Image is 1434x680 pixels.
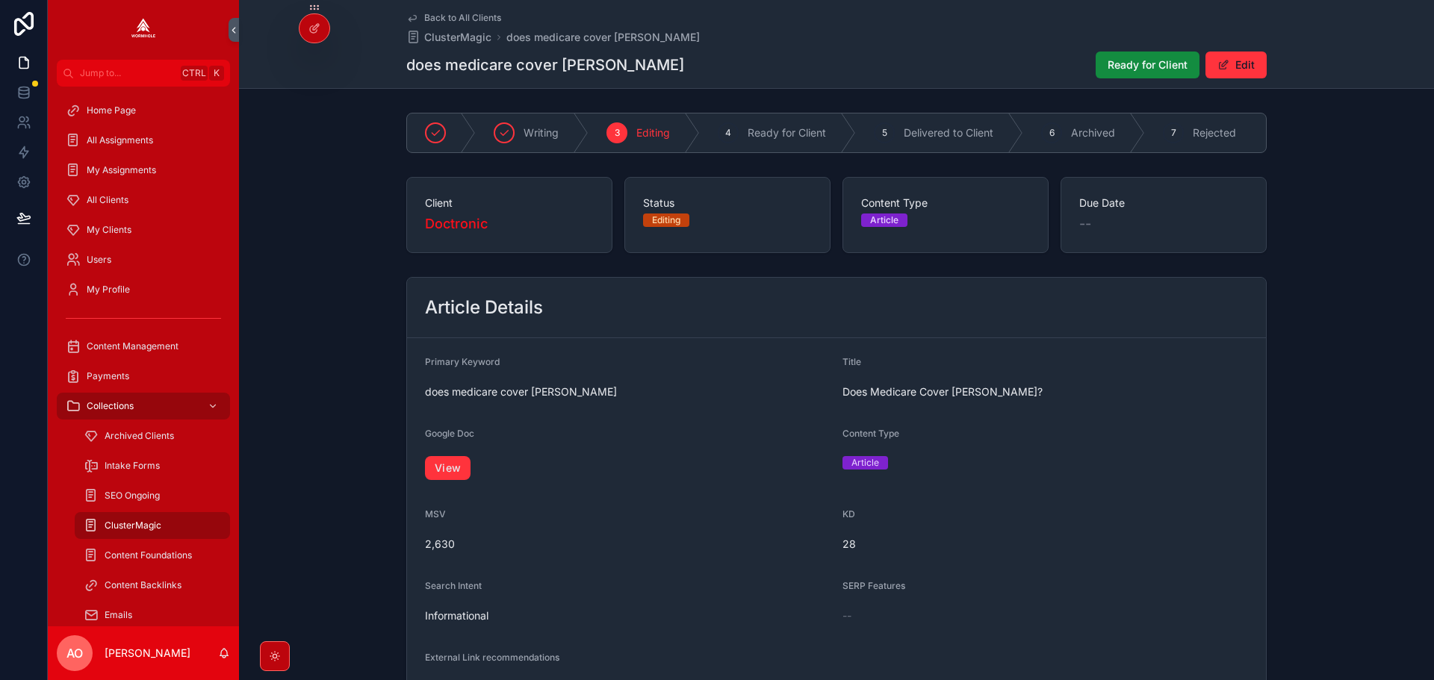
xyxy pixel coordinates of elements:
[1096,52,1199,78] button: Ready for Client
[425,537,831,552] span: 2,630
[87,400,134,412] span: Collections
[861,196,1030,210] span: Content Type
[425,456,471,480] a: View
[211,67,223,79] span: K
[425,356,500,367] span: Primary Keyword
[80,67,175,79] span: Jump to...
[75,422,230,449] a: Archived Clients
[842,580,905,591] span: SERP Features
[87,105,136,116] span: Home Page
[842,537,1248,552] span: 28
[1193,125,1236,140] span: Rejected
[851,456,879,470] div: Article
[181,66,208,81] span: Ctrl
[87,224,131,236] span: My Clients
[425,428,474,439] span: Google Doc
[57,127,230,154] a: All Assignments
[57,393,230,419] a: Collections
[904,125,993,140] span: Delivered to Client
[882,127,887,139] span: 5
[1079,196,1248,210] span: Due Date
[725,127,731,139] span: 4
[57,187,230,213] a: All Clients
[105,579,181,591] span: Content Backlinks
[870,213,898,227] div: Article
[105,609,132,621] span: Emails
[406,12,501,24] a: Back to All Clients
[57,60,230,87] button: Jump to...CtrlK
[524,125,559,140] span: Writing
[1049,127,1055,139] span: 6
[57,97,230,124] a: Home Page
[842,384,1248,399] span: Does Medicare Cover [PERSON_NAME]?
[842,356,861,367] span: Title
[105,460,160,472] span: Intake Forms
[87,340,179,352] span: Content Management
[48,87,239,626] div: scrollable content
[1108,57,1188,72] span: Ready for Client
[57,216,230,243] a: My Clients
[406,30,491,45] a: ClusterMagic
[425,213,488,234] a: Doctronic
[87,134,153,146] span: All Assignments
[57,333,230,360] a: Content Management
[425,580,482,591] span: Search Intent
[75,542,230,569] a: Content Foundations
[842,508,855,520] span: KD
[615,127,620,139] span: 3
[425,608,831,623] span: Informational
[105,490,160,502] span: SEO Ongoing
[748,125,826,140] span: Ready for Client
[75,512,230,539] a: ClusterMagic
[842,428,899,439] span: Content Type
[105,549,192,561] span: Content Foundations
[75,602,230,628] a: Emails
[424,12,501,24] span: Back to All Clients
[652,213,680,227] div: Editing
[57,157,230,184] a: My Assignments
[105,520,161,531] span: ClusterMagic
[1171,127,1176,139] span: 7
[57,276,230,303] a: My Profile
[87,194,128,206] span: All Clients
[425,652,559,663] span: External Link recommendations
[57,363,230,390] a: Payments
[425,196,594,210] span: Client
[105,430,174,442] span: Archived Clients
[87,370,129,382] span: Payments
[425,384,831,399] span: does medicare cover [PERSON_NAME]
[636,125,670,140] span: Editing
[643,196,812,210] span: Status
[425,296,543,319] h2: Article Details
[75,572,230,599] a: Content Backlinks
[66,644,83,662] span: AO
[75,482,230,509] a: SEO Ongoing
[75,452,230,479] a: Intake Forms
[57,246,230,273] a: Users
[406,54,684,75] h1: does medicare cover [PERSON_NAME]
[425,508,446,520] span: MSV
[1205,52,1267,78] button: Edit
[105,646,190,661] p: [PERSON_NAME]
[87,164,156,176] span: My Assignments
[424,30,491,45] span: ClusterMagic
[131,18,155,42] img: App logo
[842,608,851,623] span: --
[87,284,130,296] span: My Profile
[1071,125,1115,140] span: Archived
[506,30,700,45] a: does medicare cover [PERSON_NAME]
[1079,213,1091,234] span: --
[87,254,111,266] span: Users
